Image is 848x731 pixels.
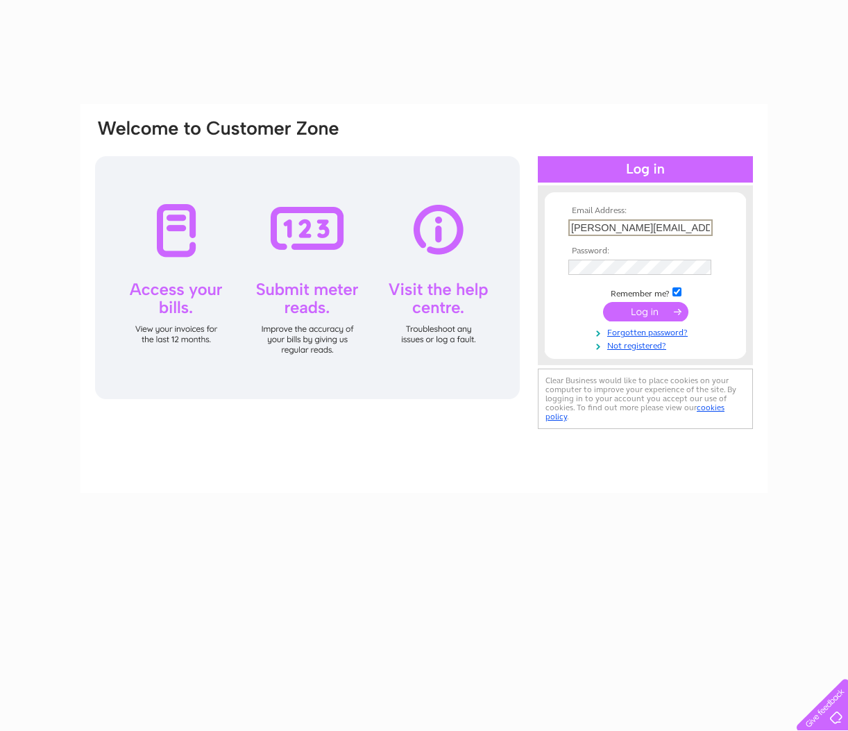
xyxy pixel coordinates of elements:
th: Password: [565,246,726,256]
a: Not registered? [568,338,726,351]
a: cookies policy [545,403,724,421]
td: Remember me? [565,285,726,299]
a: Forgotten password? [568,325,726,338]
th: Email Address: [565,206,726,216]
input: Submit [603,302,688,321]
div: Clear Business would like to place cookies on your computer to improve your experience of the sit... [538,369,753,429]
